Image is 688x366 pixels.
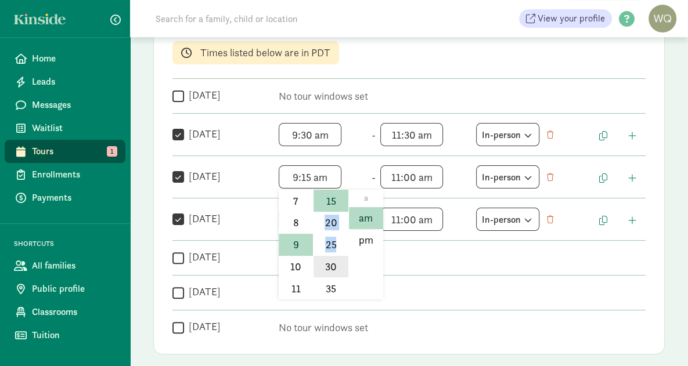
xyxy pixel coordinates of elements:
li: 20 [314,212,348,234]
span: Leads [32,75,116,89]
li: 8 [279,212,313,234]
span: Public profile [32,282,116,296]
li: 35 [314,277,348,299]
span: Enrollments [32,168,116,182]
iframe: Chat Widget [630,310,688,366]
li: 25 [314,234,348,256]
a: Waitlist [5,117,125,140]
a: Payments [5,186,125,209]
input: Search for a family, child or location [149,7,474,30]
li: 30 [314,256,348,278]
span: Waitlist [32,121,116,135]
a: View your profile [519,9,612,28]
span: Classrooms [32,305,116,319]
span: All families [32,259,116,273]
li: 7 [279,190,313,212]
a: All families [5,254,125,277]
li: 11 [279,277,313,299]
li: am [349,207,383,229]
span: Home [32,52,116,66]
a: Leads [5,70,125,93]
li: pm [349,229,383,251]
li: a [349,190,383,207]
a: Messages [5,93,125,117]
a: Classrooms [5,300,125,324]
li: 15 [314,190,348,212]
a: Tuition [5,324,125,347]
a: Public profile [5,277,125,300]
li: 9 [279,234,313,256]
span: Tuition [32,328,116,342]
span: Payments [32,191,116,205]
a: Tours 1 [5,140,125,163]
span: Tours [32,144,116,158]
span: 1 [107,146,117,157]
a: Home [5,47,125,70]
span: View your profile [538,12,605,26]
a: Enrollments [5,163,125,186]
span: Messages [32,98,116,112]
li: 10 [279,256,313,278]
